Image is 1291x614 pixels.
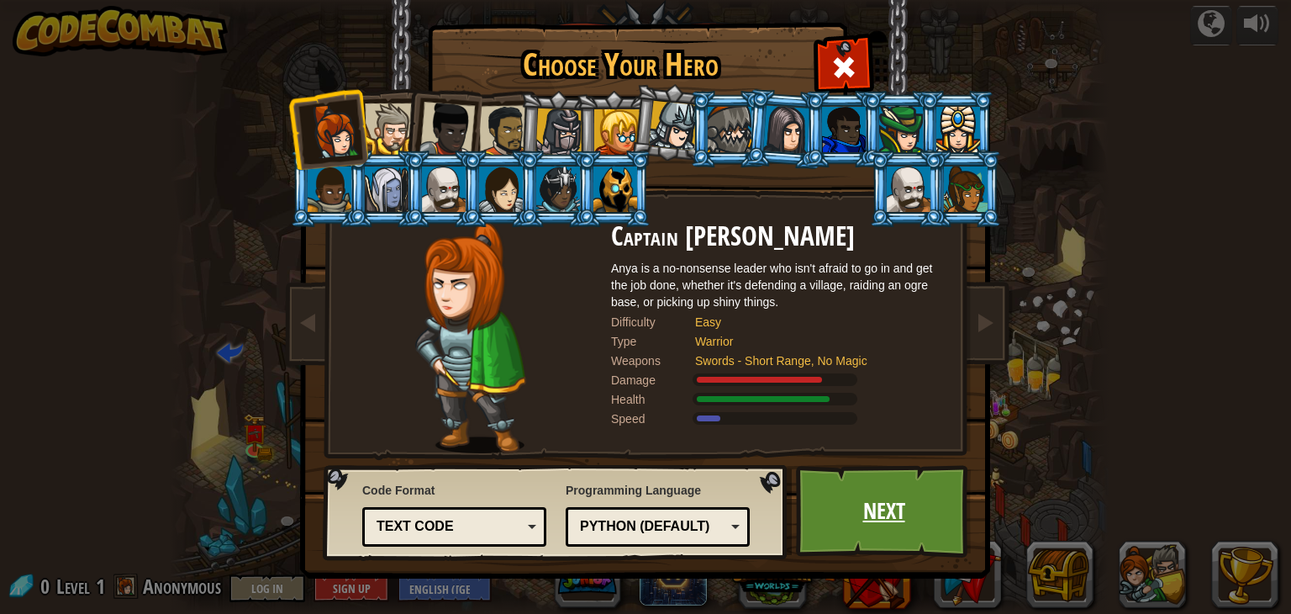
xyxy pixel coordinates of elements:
div: Swords - Short Range, No Magic [695,352,930,369]
div: Deals 120% of listed Warrior weapon damage. [611,372,947,389]
img: captain-pose.png [415,222,525,453]
li: Naria of the Leaf [862,91,937,167]
li: Arryn Stonewall [290,151,366,227]
li: Lady Ida Justheart [401,85,483,167]
div: Type [611,333,695,350]
li: Miss Hushbaum [576,91,651,167]
h1: Choose Your Hero [431,47,809,82]
div: Easy [695,314,930,331]
li: Ritic the Cold [576,151,651,227]
li: Captain Anya Weston [287,87,369,170]
li: Usara Master Wizard [519,151,594,227]
span: Code Format [362,482,546,499]
div: Difficulty [611,314,695,331]
div: Health [611,391,695,408]
span: Programming Language [566,482,750,499]
li: Nalfar Cryptor [347,151,423,227]
div: Gains 140% of listed Warrior armor health. [611,391,947,408]
div: Damage [611,372,695,389]
li: Omarn Brewstone [745,88,825,170]
li: Zana Woodheart [926,151,1002,227]
li: Senick Steelclaw [690,91,766,167]
li: Illia Shieldsmith [461,151,537,227]
img: language-selector-background.png [323,465,792,561]
div: Warrior [695,333,930,350]
li: Okar Stompfoot [869,151,945,227]
a: Next [796,465,972,558]
div: Weapons [611,352,695,369]
h2: Captain [PERSON_NAME] [611,222,947,251]
li: Sir Tharin Thunderfist [347,88,423,165]
div: Speed [611,410,695,427]
li: Alejandro the Duelist [461,90,538,168]
li: Amara Arrowhead [517,89,597,170]
li: Okar Stompfoot [404,151,480,227]
li: Hattori Hanzō [629,81,712,165]
div: Text code [377,517,522,537]
li: Pender Spellbane [919,91,994,167]
div: Anya is a no-nonsense leader who isn't afraid to go in and get the job done, whether it's defendi... [611,260,947,310]
div: Python (Default) [580,517,725,537]
div: Moves at 6 meters per second. [611,410,947,427]
li: Gordon the Stalwart [804,91,880,167]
